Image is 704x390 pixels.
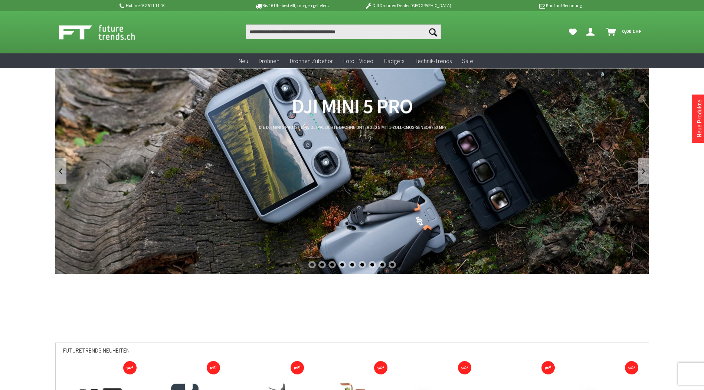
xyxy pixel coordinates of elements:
[253,53,285,69] a: Drohnen
[379,261,386,268] div: 8
[63,343,641,363] div: Futuretrends Neuheiten
[348,261,356,268] div: 5
[389,261,396,268] div: 9
[457,53,478,69] a: Sale
[379,53,409,69] a: Gadgets
[565,24,580,39] a: Meine Favoriten
[118,1,234,10] p: Hotline 032 511 11 03
[350,1,466,10] p: DJI Drohnen Dealer [GEOGRAPHIC_DATA]
[425,24,441,39] button: Suchen
[59,23,151,42] img: Shop Futuretrends - zur Startseite wechseln
[583,24,600,39] a: Dein Konto
[384,57,404,65] span: Gadgets
[695,100,703,138] a: Neue Produkte
[239,57,248,65] span: Neu
[246,24,441,39] input: Produkt, Marke, Kategorie, EAN, Artikelnummer…
[622,25,642,37] span: 0,00 CHF
[409,53,457,69] a: Technik-Trends
[415,57,452,65] span: Technik-Trends
[358,261,366,268] div: 6
[462,57,473,65] span: Sale
[343,57,373,65] span: Foto + Video
[466,1,582,10] p: Kauf auf Rechnung
[318,261,326,268] div: 2
[290,57,333,65] span: Drohnen Zubehör
[285,53,338,69] a: Drohnen Zubehör
[308,261,316,268] div: 1
[259,57,279,65] span: Drohnen
[338,261,346,268] div: 4
[338,53,379,69] a: Foto + Video
[234,1,350,10] p: Bis 16 Uhr bestellt, morgen geliefert.
[233,53,253,69] a: Neu
[55,68,649,274] a: DJI Mini 5 Pro
[369,261,376,268] div: 7
[328,261,336,268] div: 3
[603,24,645,39] a: Warenkorb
